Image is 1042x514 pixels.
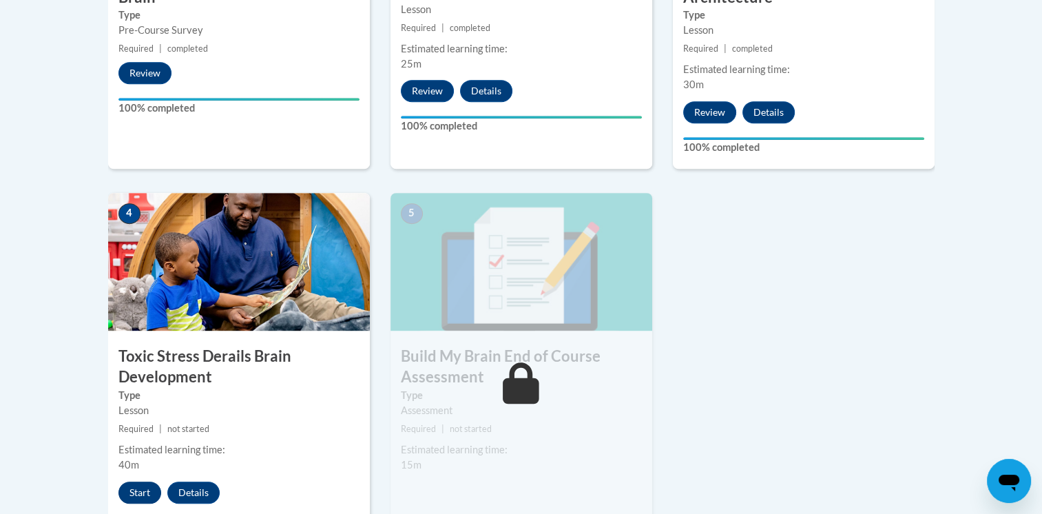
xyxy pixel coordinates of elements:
span: | [441,23,444,33]
span: | [441,424,444,434]
label: Type [683,8,924,23]
div: Lesson [118,403,360,418]
div: Estimated learning time: [683,62,924,77]
span: Required [118,424,154,434]
img: Course Image [108,193,370,331]
span: not started [450,424,492,434]
h3: Toxic Stress Derails Brain Development [108,346,370,389]
label: Type [118,388,360,403]
label: 100% completed [401,119,642,134]
label: Type [401,388,642,403]
label: 100% completed [118,101,360,116]
div: Lesson [683,23,924,38]
span: 30m [683,79,704,90]
h3: Build My Brain End of Course Assessment [390,346,652,389]
div: Your progress [401,116,642,119]
button: Review [683,101,736,123]
span: | [159,424,162,434]
div: Estimated learning time: [118,442,360,458]
span: | [159,43,162,54]
button: Start [118,482,161,504]
span: Required [683,43,718,54]
label: 100% completed [683,140,924,155]
span: Required [401,424,436,434]
button: Details [167,482,220,504]
div: Your progress [118,98,360,101]
div: Lesson [401,2,642,17]
div: Estimated learning time: [401,442,642,458]
div: Assessment [401,403,642,418]
span: Required [118,43,154,54]
span: 15m [401,459,421,471]
div: Pre-Course Survey [118,23,360,38]
span: not started [167,424,209,434]
span: completed [732,43,773,54]
img: Course Image [390,193,652,331]
button: Details [742,101,795,123]
span: 40m [118,459,139,471]
span: | [724,43,727,54]
span: 25m [401,58,421,70]
button: Details [460,80,512,102]
button: Review [401,80,454,102]
div: Estimated learning time: [401,41,642,56]
span: completed [450,23,490,33]
span: 4 [118,203,140,224]
div: Your progress [683,137,924,140]
iframe: Button to launch messaging window [987,459,1031,503]
span: Required [401,23,436,33]
button: Review [118,62,171,84]
span: completed [167,43,208,54]
span: 5 [401,203,423,224]
label: Type [118,8,360,23]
